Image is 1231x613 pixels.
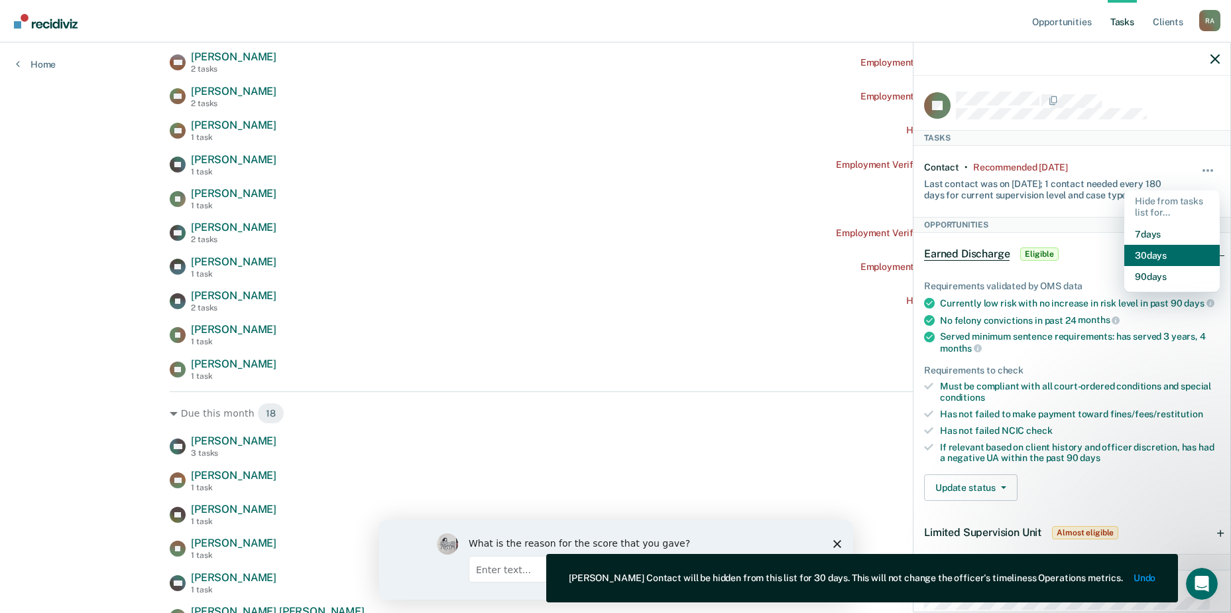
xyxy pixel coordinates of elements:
div: Due this month [170,403,1061,424]
div: Earned DischargeEligible [913,233,1230,275]
div: 1 task [191,167,276,176]
div: Home contact recommended [DATE] [906,295,1061,306]
div: 3 tasks [191,448,276,458]
div: 2 tasks [191,64,276,74]
span: [PERSON_NAME] [191,187,276,200]
div: 1 task [191,517,276,526]
div: Opportunities [913,217,1230,233]
span: Eligible [1020,247,1058,261]
span: days [1080,452,1100,463]
span: [PERSON_NAME] [191,221,276,234]
span: days [1184,298,1214,308]
span: [PERSON_NAME] [191,153,276,166]
span: conditions [940,392,985,403]
div: Employment Verification recommended [DATE] [860,57,1061,68]
button: Update status [924,474,1018,501]
div: Employment Verification recommended [DATE] [860,91,1061,102]
span: [PERSON_NAME] [191,289,276,302]
div: [PERSON_NAME] Contact will be hidden from this list for 30 days. This will not change the officer... [569,573,1123,584]
button: 7 days [1124,224,1220,245]
a: Home [16,58,56,70]
div: Must be compliant with all court-ordered conditions and special [940,381,1220,403]
span: [PERSON_NAME] [191,255,276,268]
div: 1 task [191,201,276,210]
div: 1 task [191,372,276,381]
div: 1 task [191,133,276,142]
span: months [1078,314,1120,325]
div: Home contact recommended [DATE] [906,125,1061,136]
div: If relevant based on client history and officer discretion, has had a negative UA within the past 90 [940,442,1220,464]
div: Contact [924,162,959,173]
iframe: Intercom live chat [1186,568,1218,600]
span: [PERSON_NAME] [191,50,276,63]
div: Has not failed NCIC [940,425,1220,437]
button: Undo [1134,573,1155,584]
button: 90 days [1124,266,1220,287]
div: 1 task [191,483,276,492]
img: Recidiviz [14,14,78,29]
div: Requirements to check [924,365,1220,376]
span: 18 [257,403,284,424]
div: Limited Supervision UnitAlmost eligible [913,511,1230,554]
button: 30 days [1124,245,1220,266]
span: fines/fees/restitution [1110,409,1203,419]
div: Employment Verification recommended [DATE] [860,261,1061,273]
div: Tasks [913,130,1230,146]
div: Currently low risk with no increase in risk level in past 90 [940,297,1220,309]
div: 1 task [191,269,276,279]
div: 1 task [191,551,276,560]
span: [PERSON_NAME] [191,323,276,336]
span: [PERSON_NAME] [191,571,276,584]
iframe: Survey by Kim from Recidiviz [379,520,853,600]
div: Served minimum sentence requirements: has served 3 years, 4 [940,331,1220,354]
span: [PERSON_NAME] [191,358,276,370]
div: 1 task [191,337,276,346]
div: Employment Verification recommended a month ago [836,228,1061,239]
div: 2 tasks [191,303,276,312]
div: Employment Verification recommended a month ago [836,159,1061,170]
div: 1 task [191,585,276,594]
div: • [965,162,968,173]
div: 2 tasks [191,99,276,108]
div: No felony convictions in past 24 [940,314,1220,326]
div: Last contact was on [DATE]; 1 contact needed every 180 days for current supervision level and cas... [924,173,1171,201]
button: Profile dropdown button [1199,10,1220,31]
span: Almost eligible [1052,526,1118,539]
span: Limited Supervision Unit [924,526,1041,539]
span: [PERSON_NAME] [191,85,276,98]
div: Requirements validated by OMS data [924,281,1220,292]
div: R A [1199,10,1220,31]
div: Has not failed to make payment toward [940,409,1220,420]
span: [PERSON_NAME] [191,119,276,131]
span: Earned Discharge [924,247,1010,261]
span: months [940,343,982,354]
span: [PERSON_NAME] [191,503,276,515]
span: [PERSON_NAME] [191,435,276,447]
div: Hide from tasks list for... [1124,190,1220,224]
div: 2 tasks [191,235,276,244]
div: Recommended 4 days ago [973,162,1067,173]
span: [PERSON_NAME] [191,469,276,482]
span: check [1026,425,1052,436]
span: [PERSON_NAME] [191,537,276,549]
